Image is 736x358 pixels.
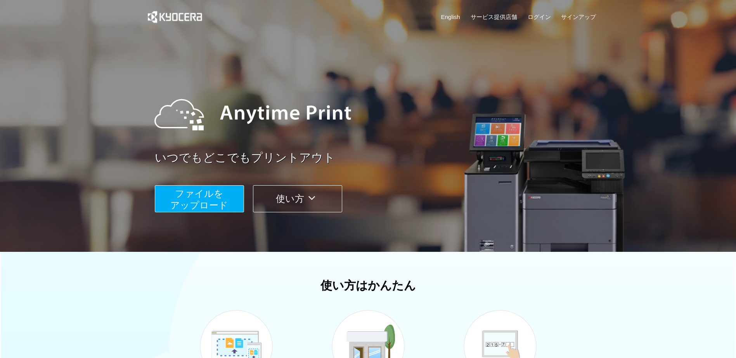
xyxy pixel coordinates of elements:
a: English [441,13,460,21]
a: ログイン [528,13,551,21]
span: ファイルを ​​アップロード [170,188,228,210]
button: ファイルを​​アップロード [155,185,244,212]
button: 使い方 [253,185,342,212]
a: サービス提供店舗 [471,13,517,21]
a: サインアップ [561,13,596,21]
a: いつでもどこでもプリントアウト [155,150,601,166]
